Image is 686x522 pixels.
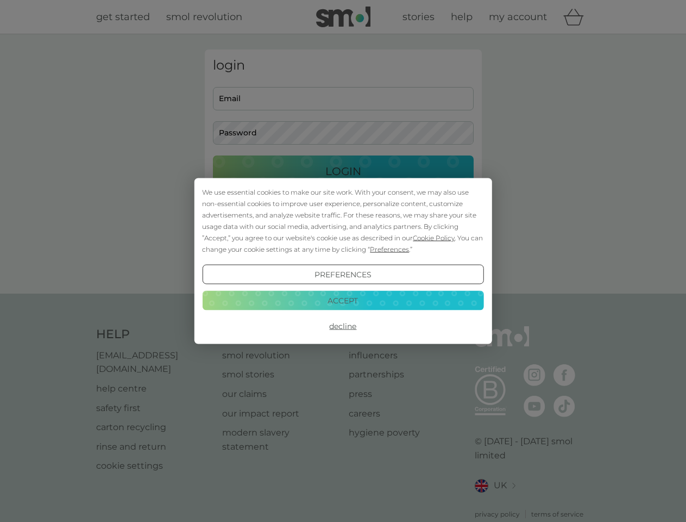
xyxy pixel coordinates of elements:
[202,187,483,255] div: We use essential cookies to make our site work. With your consent, we may also use non-essential ...
[413,234,455,242] span: Cookie Policy
[202,316,483,336] button: Decline
[202,290,483,310] button: Accept
[194,178,492,344] div: Cookie Consent Prompt
[202,265,483,284] button: Preferences
[370,245,409,253] span: Preferences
